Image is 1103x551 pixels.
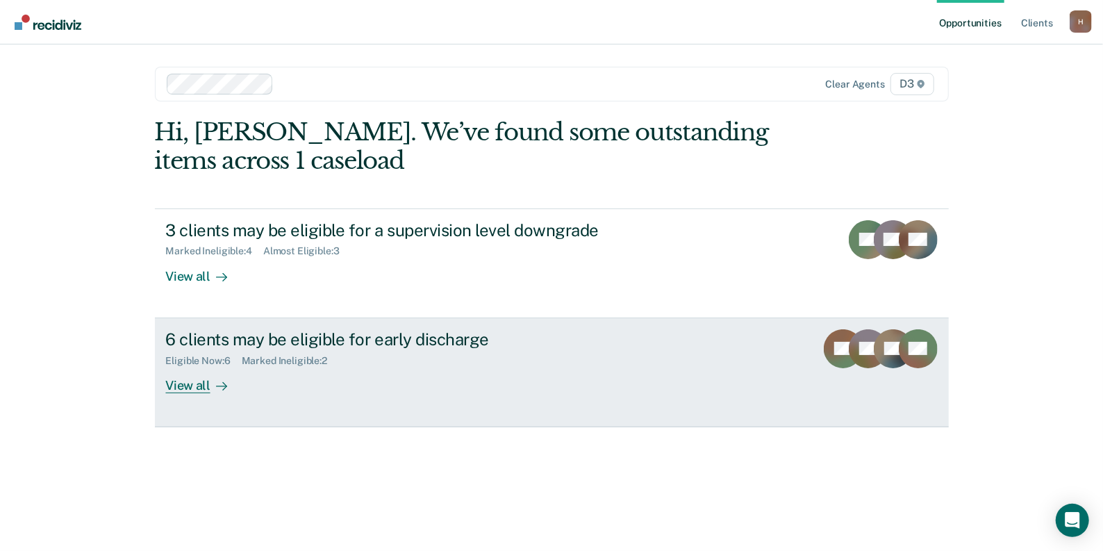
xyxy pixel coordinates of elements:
[15,15,81,30] img: Recidiviz
[242,355,338,367] div: Marked Ineligible : 2
[826,79,885,90] div: Clear agents
[890,73,934,95] span: D3
[1070,10,1092,33] button: Profile dropdown button
[155,318,949,427] a: 6 clients may be eligible for early dischargeEligible Now:6Marked Ineligible:2View all
[166,220,654,240] div: 3 clients may be eligible for a supervision level downgrade
[1070,10,1092,33] div: H
[263,245,351,257] div: Almost Eligible : 3
[166,257,244,284] div: View all
[1056,504,1089,537] div: Open Intercom Messenger
[166,245,263,257] div: Marked Ineligible : 4
[166,366,244,393] div: View all
[166,355,242,367] div: Eligible Now : 6
[166,329,654,349] div: 6 clients may be eligible for early discharge
[155,118,790,175] div: Hi, [PERSON_NAME]. We’ve found some outstanding items across 1 caseload
[155,208,949,318] a: 3 clients may be eligible for a supervision level downgradeMarked Ineligible:4Almost Eligible:3Vi...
